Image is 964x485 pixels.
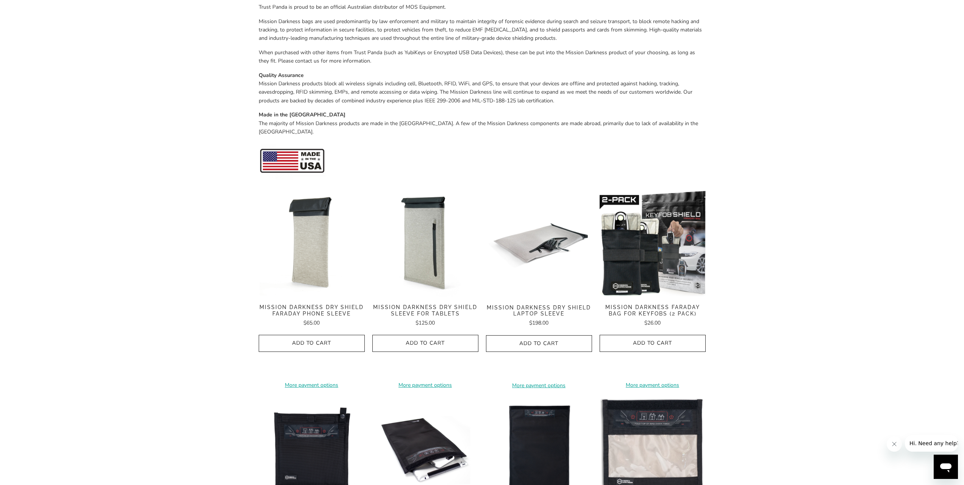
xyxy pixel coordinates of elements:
strong: Quality Assurance [259,72,304,79]
iframe: Message from company [905,435,958,452]
span: Hi. Need any help? [5,5,55,11]
a: More payment options [372,381,478,389]
span: Mission Darkness Dry Shield Laptop Sleeve [486,304,592,317]
span: Add to Cart [380,340,470,347]
strong: Made in the [GEOGRAPHIC_DATA] [259,111,345,118]
span: $125.00 [416,319,435,326]
p: When purchased with other items from Trust Panda (such as YubiKeys or Encrypted USB Data Devices)... [259,49,706,66]
button: Add to Cart [372,335,478,352]
a: Mission Darkness Dry Shield Faraday Phone Sleeve - Trust Panda Mission Darkness Dry Shield Farada... [259,190,365,297]
span: $198.00 [529,319,548,326]
a: More payment options [600,381,706,389]
span: Mission Darkness Faraday Bag for Keyfobs (2 pack) [600,304,706,317]
img: Mission Darkness Faraday Bag for Keyfobs (2 pack) [600,190,706,297]
iframe: Button to launch messaging window [934,455,958,479]
p: The majority of Mission Darkness products are made in the [GEOGRAPHIC_DATA]. A few of the Mission... [259,111,706,136]
a: Mission Darkness Dry Shield Sleeve For Tablets $125.00 [372,304,478,327]
a: Mission Darkness Dry Shield Faraday Phone Sleeve $65.00 [259,304,365,327]
button: Add to Cart [600,335,706,352]
span: Add to Cart [608,340,698,347]
p: Mission Darkness products block all wireless signals including cell, Bluetooth, RFID, WiFi, and G... [259,71,706,105]
span: Add to Cart [494,341,584,347]
iframe: Close message [887,436,902,452]
img: Mission Darkness Dry Shield Faraday Phone Sleeve - Trust Panda [259,190,365,297]
span: $65.00 [303,319,320,326]
p: Mission Darkness bags are used predominantly by law enforcement and military to maintain integrit... [259,17,706,43]
a: Mission Darkness Dry Shield Laptop Sleeve Mission Darkness Dry Shield Laptop Sleeve [486,190,592,297]
a: Mission Darkness Faraday Bag for Keyfobs (2 pack) Mission Darkness Faraday Bag for Keyfobs (2 pack) [600,190,706,297]
span: $26.00 [644,319,661,326]
span: Mission Darkness Dry Shield Faraday Phone Sleeve [259,304,365,317]
a: Mission Darkness Faraday Bag for Keyfobs (2 pack) $26.00 [600,304,706,327]
img: Mission Darkness Dry Shield Sleeve For Tablets [372,190,478,297]
span: Mission Darkness Dry Shield Sleeve For Tablets [372,304,478,317]
a: Mission Darkness Dry Shield Laptop Sleeve $198.00 [486,304,592,328]
span: Add to Cart [267,340,357,347]
p: Trust Panda is proud to be an official Australian distributor of MOS Equipment. [259,3,706,11]
button: Add to Cart [259,335,365,352]
button: Add to Cart [486,335,592,352]
a: More payment options [486,381,592,390]
a: More payment options [259,381,365,389]
img: Mission Darkness Dry Shield Laptop Sleeve [486,190,592,297]
a: Mission Darkness Dry Shield Sleeve For Tablets Mission Darkness Dry Shield Sleeve For Tablets [372,190,478,297]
